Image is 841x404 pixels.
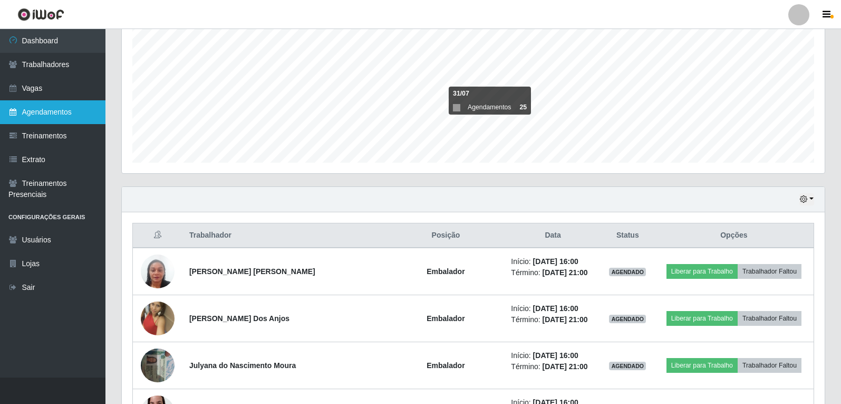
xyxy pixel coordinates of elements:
[141,288,175,349] img: 1702655136722.jpeg
[533,351,578,360] time: [DATE] 16:00
[189,267,315,276] strong: [PERSON_NAME] [PERSON_NAME]
[511,303,594,314] li: Início:
[387,223,505,248] th: Posição
[542,362,587,371] time: [DATE] 21:00
[609,268,646,276] span: AGENDADO
[738,358,801,373] button: Trabalhador Faltou
[609,315,646,323] span: AGENDADO
[666,311,738,326] button: Liberar para Trabalho
[738,264,801,279] button: Trabalhador Faltou
[141,241,175,302] img: 1703781074039.jpeg
[738,311,801,326] button: Trabalhador Faltou
[511,361,594,372] li: Término:
[601,223,654,248] th: Status
[505,223,601,248] th: Data
[427,361,465,370] strong: Embalador
[427,267,465,276] strong: Embalador
[141,343,175,388] img: 1752452635065.jpeg
[542,268,587,277] time: [DATE] 21:00
[511,314,594,325] li: Término:
[654,223,814,248] th: Opções
[189,361,296,370] strong: Julyana do Nascimento Moura
[609,362,646,370] span: AGENDADO
[427,314,465,323] strong: Embalador
[666,264,738,279] button: Liberar para Trabalho
[189,314,289,323] strong: [PERSON_NAME] Dos Anjos
[542,315,587,324] time: [DATE] 21:00
[17,8,64,21] img: CoreUI Logo
[533,257,578,266] time: [DATE] 16:00
[511,350,594,361] li: Início:
[533,304,578,313] time: [DATE] 16:00
[183,223,387,248] th: Trabalhador
[511,256,594,267] li: Início:
[666,358,738,373] button: Liberar para Trabalho
[511,267,594,278] li: Término:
